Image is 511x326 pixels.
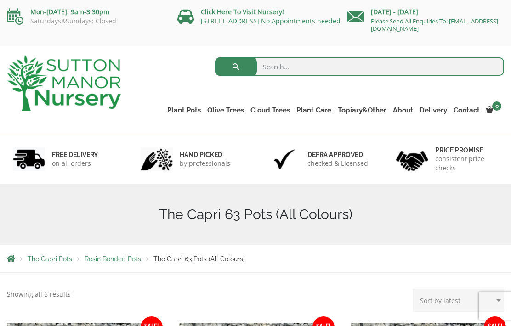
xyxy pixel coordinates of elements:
a: 0 [483,104,504,117]
a: Contact [450,104,483,117]
a: Resin Bonded Pots [85,255,141,263]
img: 1.jpg [13,147,45,171]
p: by professionals [180,159,230,168]
img: logo [7,55,121,111]
input: Search... [215,57,504,76]
p: Mon-[DATE]: 9am-3:30pm [7,6,164,17]
h6: hand picked [180,151,230,159]
select: Shop order [413,289,504,312]
span: 0 [492,101,501,111]
span: The Capri 63 Pots (All Colours) [153,255,245,263]
img: 3.jpg [268,147,301,171]
h1: The Capri 63 Pots (All Colours) [7,206,504,223]
p: consistent price checks [435,154,498,173]
a: Please Send All Enquiries To: [EMAIL_ADDRESS][DOMAIN_NAME] [371,17,498,33]
p: Showing all 6 results [7,289,71,300]
p: Saturdays&Sundays: Closed [7,17,164,25]
a: Delivery [416,104,450,117]
img: 4.jpg [396,145,428,173]
a: [STREET_ADDRESS] No Appointments needed [201,17,341,25]
a: Plant Pots [164,104,204,117]
p: checked & Licensed [307,159,368,168]
a: Cloud Trees [247,104,293,117]
a: Olive Trees [204,104,247,117]
p: [DATE] - [DATE] [347,6,504,17]
h6: Defra approved [307,151,368,159]
a: The Capri Pots [28,255,72,263]
p: on all orders [52,159,98,168]
h6: Price promise [435,146,498,154]
a: Click Here To Visit Nursery! [201,7,284,16]
nav: Breadcrumbs [7,255,504,262]
a: Plant Care [293,104,335,117]
h6: FREE DELIVERY [52,151,98,159]
a: About [390,104,416,117]
img: 2.jpg [141,147,173,171]
a: Topiary&Other [335,104,390,117]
